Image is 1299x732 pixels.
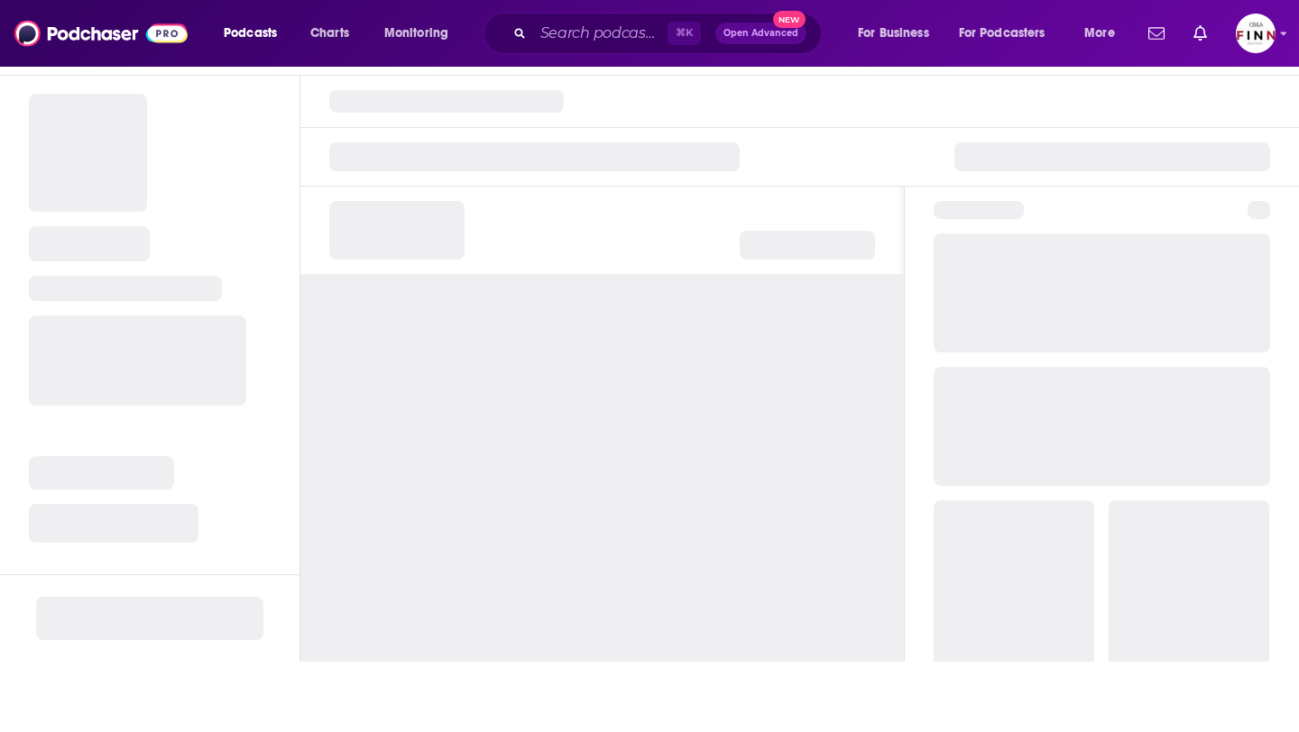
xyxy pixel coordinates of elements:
[224,21,277,46] span: Podcasts
[211,19,300,48] button: open menu
[858,21,929,46] span: For Business
[723,29,798,38] span: Open Advanced
[1236,14,1276,53] span: Logged in as FINNMadison
[773,11,806,28] span: New
[1072,19,1138,48] button: open menu
[372,19,472,48] button: open menu
[668,22,701,45] span: ⌘ K
[1236,14,1276,53] button: Show profile menu
[959,21,1046,46] span: For Podcasters
[299,19,360,48] a: Charts
[845,19,952,48] button: open menu
[715,23,806,44] button: Open AdvancedNew
[1141,18,1172,49] a: Show notifications dropdown
[384,21,448,46] span: Monitoring
[501,13,839,54] div: Search podcasts, credits, & more...
[14,16,188,50] img: Podchaser - Follow, Share and Rate Podcasts
[1186,18,1214,49] a: Show notifications dropdown
[1236,14,1276,53] img: User Profile
[533,19,668,48] input: Search podcasts, credits, & more...
[947,19,1072,48] button: open menu
[310,21,349,46] span: Charts
[1084,21,1115,46] span: More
